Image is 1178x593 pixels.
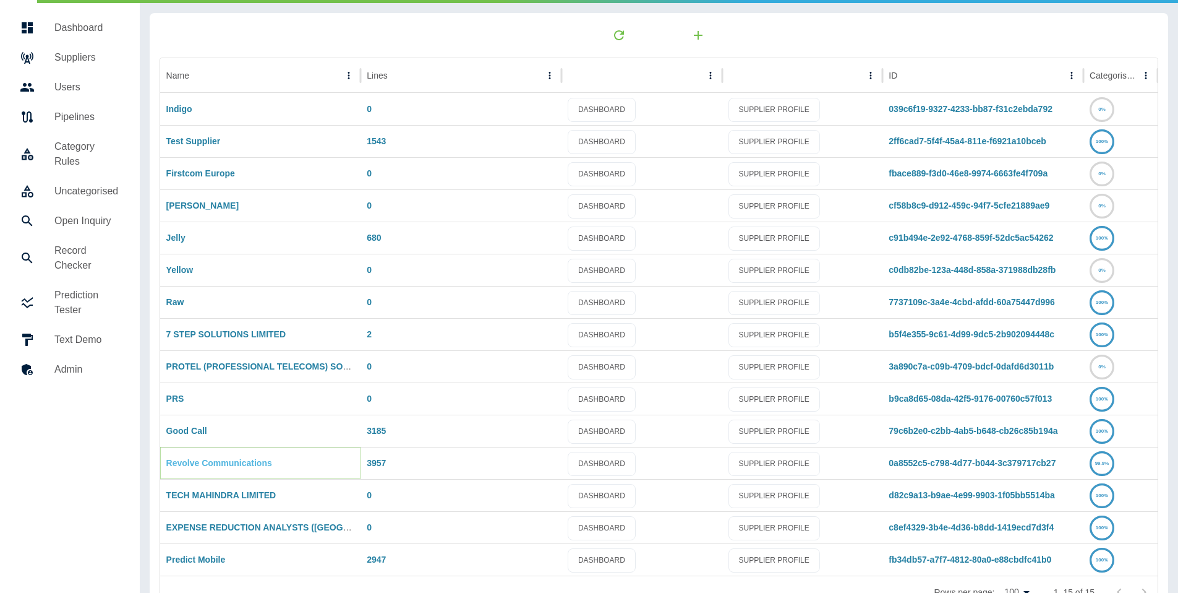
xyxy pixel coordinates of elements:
a: DASHBOARD [568,98,636,122]
a: SUPPLIER PROFILE [728,98,820,122]
a: 0a8552c5-c798-4d77-b044-3c379717cb27 [889,458,1056,468]
h5: Record Checker [54,243,120,273]
a: b9ca8d65-08da-42f5-9176-00760c57f013 [889,394,1052,404]
text: 100% [1096,428,1108,434]
a: 100% [1090,329,1114,339]
a: Prediction Tester [10,280,130,325]
a: EXPENSE REDUCTION ANALYSTS ([GEOGRAPHIC_DATA]) LIMITED [166,522,446,532]
a: Open Inquiry [10,206,130,236]
text: 0% [1098,171,1106,176]
text: 100% [1096,300,1108,305]
a: SUPPLIER PROFILE [728,130,820,154]
a: Text Demo [10,325,130,355]
text: 100% [1096,557,1108,563]
text: 100% [1096,396,1108,402]
a: 100% [1090,233,1114,243]
a: DASHBOARD [568,291,636,315]
a: Record Checker [10,236,130,280]
a: SUPPLIER PROFILE [728,194,820,219]
a: 2ff6cad7-5f4f-45a4-811e-f6921a10bceb [889,136,1046,146]
a: 2 [367,329,372,339]
h5: Prediction Tester [54,288,120,318]
a: TECH MAHINDRA LIMITED [166,490,276,500]
a: DASHBOARD [568,259,636,283]
a: 100% [1090,297,1114,307]
a: 100% [1090,490,1114,500]
a: SUPPLIER PROFILE [728,387,820,412]
a: 0 [367,265,372,275]
a: 99.9% [1090,458,1114,468]
a: Test Supplier [166,136,221,146]
text: 0% [1098,267,1106,273]
a: SUPPLIER PROFILE [728,484,820,508]
a: 1543 [367,136,386,146]
a: DASHBOARD [568,194,636,219]
a: d82c9a13-b9ae-4e99-9903-1f05bb5514ba [889,490,1055,500]
a: SUPPLIER PROFILE [728,420,820,444]
a: SUPPLIER PROFILE [728,227,820,251]
a: 100% [1090,522,1114,532]
a: 0 [367,361,372,371]
a: Revolve Communications [166,458,272,468]
button: Categorised column menu [1137,67,1155,84]
a: c91b494e-2e92-4768-859f-52dc5ac54262 [889,233,1053,243]
a: Indigo [166,104,192,114]
a: SUPPLIER PROFILE [728,323,820,347]
a: Category Rules [10,132,130,176]
text: 0% [1098,203,1106,209]
text: 100% [1096,235,1108,241]
a: Raw [166,297,184,307]
h5: Suppliers [54,50,120,65]
a: SUPPLIER PROFILE [728,291,820,315]
a: SUPPLIER PROFILE [728,452,820,476]
h5: Dashboard [54,20,120,35]
a: DASHBOARD [568,162,636,186]
div: Name [166,71,189,80]
a: fbace889-f3d0-46e8-9974-6663fe4f709a [889,168,1048,178]
a: Uncategorised [10,176,130,206]
a: Yellow [166,265,194,275]
a: [PERSON_NAME] [166,201,239,210]
a: 100% [1090,555,1114,565]
a: b5f4e355-9c61-4d99-9dc5-2b902094448c [889,329,1054,339]
a: DASHBOARD [568,227,636,251]
a: PRS [166,394,184,404]
a: 0 [367,522,372,532]
a: 7737109c-3a4e-4cbd-afdd-60a75447d996 [889,297,1055,307]
h5: Text Demo [54,332,120,347]
a: 100% [1090,394,1114,404]
a: 0% [1090,201,1114,210]
a: DASHBOARD [568,130,636,154]
a: 7 STEP SOLUTIONS LIMITED [166,329,286,339]
a: 3957 [367,458,386,468]
a: 3a890c7a-c09b-4709-bdcf-0dafd6d3011b [889,361,1054,371]
text: 99.9% [1095,461,1109,466]
a: c8ef4329-3b4e-4d36-b8dd-1419ecd7d3f4 [889,522,1054,532]
a: Predict Mobile [166,555,226,565]
a: Pipelines [10,102,130,132]
a: DASHBOARD [568,323,636,347]
a: SUPPLIER PROFILE [728,548,820,573]
text: 0% [1098,364,1106,370]
a: 0 [367,201,372,210]
a: 0% [1090,104,1114,114]
a: DASHBOARD [568,420,636,444]
a: 100% [1090,426,1114,436]
a: 0 [367,168,372,178]
a: SUPPLIER PROFILE [728,516,820,540]
h5: Users [54,80,120,95]
a: SUPPLIER PROFILE [728,355,820,379]
button: Name column menu [340,67,357,84]
a: 0% [1090,168,1114,178]
h5: Open Inquiry [54,214,120,228]
a: Users [10,72,130,102]
a: DASHBOARD [568,484,636,508]
button: ID column menu [1063,67,1080,84]
button: Lines column menu [541,67,558,84]
h5: Category Rules [54,139,120,169]
div: ID [889,71,897,80]
button: column menu [702,67,719,84]
a: SUPPLIER PROFILE [728,162,820,186]
a: fb34db57-a7f7-4812-80a0-e88cbdfc41b0 [889,555,1051,565]
a: DASHBOARD [568,548,636,573]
